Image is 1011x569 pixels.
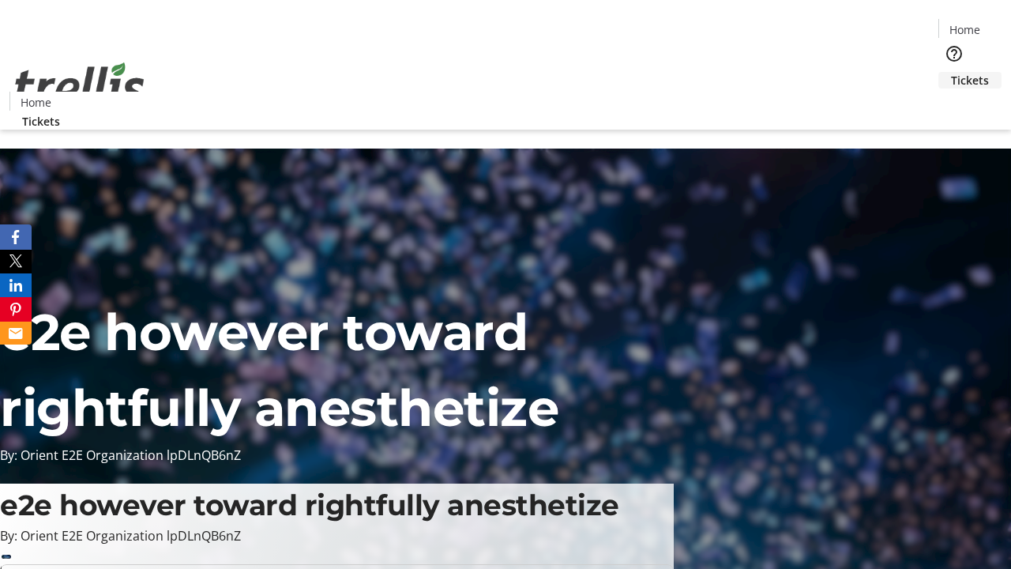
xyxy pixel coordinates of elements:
[938,38,970,70] button: Help
[939,21,990,38] a: Home
[938,89,970,120] button: Cart
[10,94,61,111] a: Home
[9,45,150,124] img: Orient E2E Organization lpDLnQB6nZ's Logo
[22,113,60,130] span: Tickets
[949,21,980,38] span: Home
[9,113,73,130] a: Tickets
[951,72,989,89] span: Tickets
[938,72,1002,89] a: Tickets
[21,94,51,111] span: Home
